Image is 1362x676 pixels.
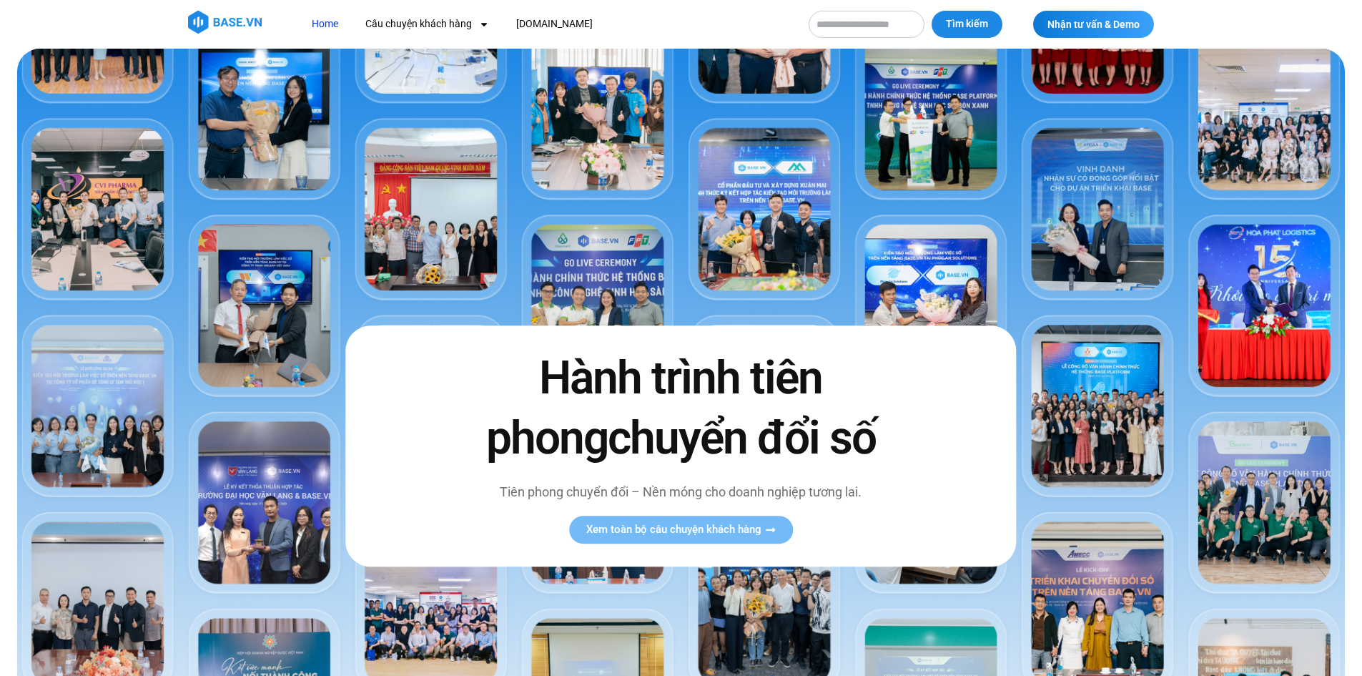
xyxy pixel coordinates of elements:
[932,11,1002,38] button: Tìm kiếm
[301,11,794,37] nav: Menu
[608,411,876,465] span: chuyển đổi số
[1047,19,1140,29] span: Nhận tư vấn & Demo
[301,11,349,37] a: Home
[505,11,603,37] a: [DOMAIN_NAME]
[946,17,988,31] span: Tìm kiếm
[569,516,793,544] a: Xem toàn bộ câu chuyện khách hàng
[1033,11,1154,38] a: Nhận tư vấn & Demo
[455,349,906,468] h2: Hành trình tiên phong
[586,524,761,535] span: Xem toàn bộ câu chuyện khách hàng
[355,11,500,37] a: Câu chuyện khách hàng
[455,482,906,501] p: Tiên phong chuyển đổi – Nền móng cho doanh nghiệp tương lai.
